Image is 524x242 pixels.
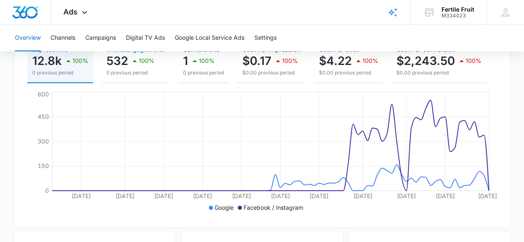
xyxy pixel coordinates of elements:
tspan: 300 [37,137,48,144]
tspan: [DATE] [478,192,497,199]
p: 100% [362,58,378,64]
tspan: [DATE] [154,192,173,199]
span: Ads [63,7,77,16]
p: 100% [282,58,298,64]
p: $2,243.50 [396,54,455,67]
tspan: [DATE] [232,192,251,199]
tspan: [DATE] [435,192,454,199]
tspan: [DATE] [72,192,91,199]
p: 100% [466,58,481,64]
p: Google [215,203,234,212]
tspan: 150 [37,162,48,169]
tspan: [DATE] [309,192,328,199]
tspan: [DATE] [193,192,212,199]
p: $0.00 previous period [242,69,301,77]
div: account name [442,6,474,13]
p: 100% [72,58,88,64]
tspan: [DATE] [115,192,134,199]
tspan: 0 [45,187,48,194]
button: Settings [254,25,277,51]
p: $4.22 [319,54,352,67]
p: $0.17 [242,54,271,67]
p: 100% [199,58,215,64]
button: Channels [51,25,75,51]
p: $0.00 previous period [396,69,481,77]
p: 0 previous period [106,69,165,77]
tspan: [DATE] [353,192,372,199]
p: 12.8k [32,54,62,67]
p: 0 previous period [32,69,88,77]
button: Overview [15,25,41,51]
p: 532 [106,54,128,67]
tspan: 600 [37,91,48,98]
tspan: [DATE] [396,192,415,199]
p: Facebook / Instagram [244,203,303,212]
button: Digital TV Ads [126,25,165,51]
tspan: [DATE] [270,192,290,199]
tspan: 450 [37,113,48,120]
div: account id [442,13,474,19]
p: 0 previous period [183,69,224,77]
p: 1 [183,54,188,67]
button: Google Local Service Ads [175,25,244,51]
button: Campaigns [85,25,116,51]
p: $0.00 previous period [319,69,378,77]
p: 100% [139,58,155,64]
